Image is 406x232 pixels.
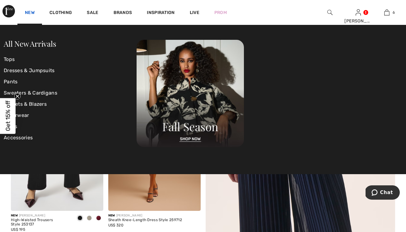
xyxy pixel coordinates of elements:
[4,39,56,49] a: All New Arrivals
[49,10,72,16] a: Clothing
[373,9,401,16] a: 6
[393,10,395,15] span: 6
[87,10,98,16] a: Sale
[4,132,137,143] a: Accessories
[366,185,400,201] iframe: Opens a widget where you can chat to one of our agents
[214,9,227,16] a: Prom
[11,218,70,227] div: High-Waisted Trousers Style 253137
[85,213,94,224] div: Moonstone
[94,213,103,224] div: Merlot
[4,65,137,76] a: Dresses & Jumpsuits
[4,110,137,121] a: Outerwear
[25,10,35,16] a: New
[14,93,21,100] button: Close teaser
[108,213,182,218] div: [PERSON_NAME]
[4,99,137,110] a: Jackets & Blazers
[108,223,124,227] span: US$ 320
[4,121,137,132] a: Skirts
[4,76,137,87] a: Pants
[4,101,12,131] span: Get 15% off
[356,9,361,15] a: Sign In
[114,10,132,16] a: Brands
[75,213,85,224] div: Black
[4,54,137,65] a: Tops
[2,5,15,17] img: 1ère Avenue
[11,227,25,232] span: US$ 195
[137,40,244,147] img: 250821122533_67480da726d80.jpg
[147,10,175,16] span: Inspiration
[4,87,137,99] a: Sweaters & Cardigans
[108,218,182,222] div: Sheath Knee-Length Dress Style 259712
[11,213,70,218] div: [PERSON_NAME]
[11,214,18,217] span: New
[344,18,372,24] div: [PERSON_NAME]
[384,9,390,16] img: My Bag
[356,9,361,16] img: My Info
[327,9,333,16] img: search the website
[190,9,199,16] a: Live
[108,214,115,217] span: New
